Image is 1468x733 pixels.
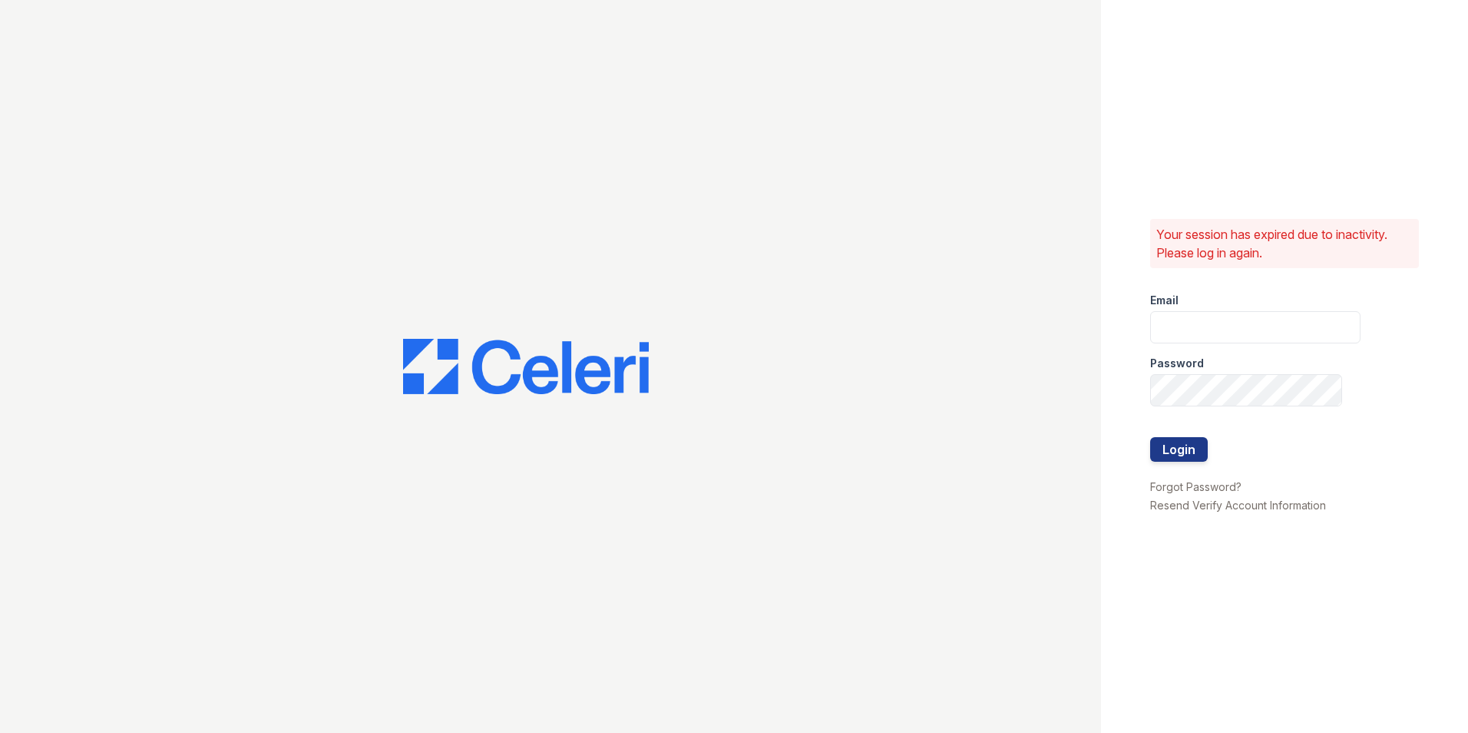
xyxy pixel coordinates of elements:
[403,339,649,394] img: CE_Logo_Blue-a8612792a0a2168367f1c8372b55b34899dd931a85d93a1a3d3e32e68fde9ad4.png
[1156,225,1413,262] p: Your session has expired due to inactivity. Please log in again.
[1150,437,1208,462] button: Login
[1150,293,1179,308] label: Email
[1150,480,1242,493] a: Forgot Password?
[1150,356,1204,371] label: Password
[1150,499,1326,512] a: Resend Verify Account Information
